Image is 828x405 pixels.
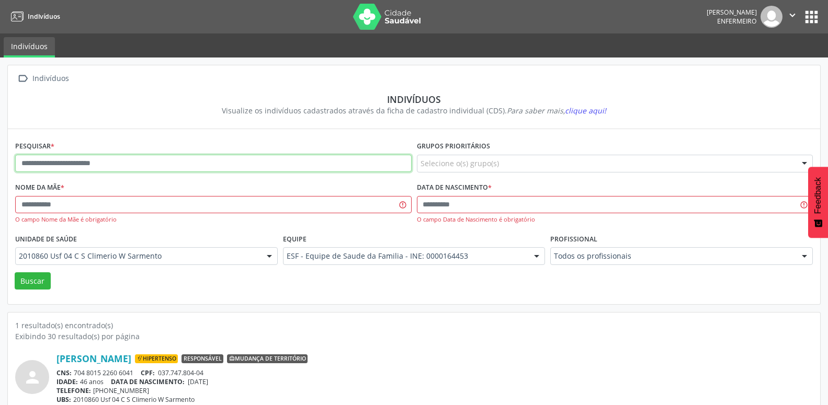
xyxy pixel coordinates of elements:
[56,377,813,386] div: 46 anos
[554,251,791,261] span: Todos os profissionais
[158,368,203,377] span: 037.747.804-04
[15,231,77,247] label: Unidade de saúde
[227,354,308,364] span: Mudança de território
[565,106,606,115] span: clique aqui!
[782,6,802,28] button: 
[182,354,223,364] span: Responsável
[56,353,131,364] a: [PERSON_NAME]
[15,320,813,331] div: 1 resultado(s) encontrado(s)
[141,368,155,377] span: CPF:
[28,12,60,21] span: Indivíduos
[421,158,499,169] span: Selecione o(s) grupo(s)
[15,215,412,224] div: O campo Nome da Mãe é obrigatório
[802,8,821,26] button: apps
[56,386,91,395] span: TELEFONE:
[56,395,71,404] span: UBS:
[287,251,524,261] span: ESF - Equipe de Saude da Familia - INE: 0000164453
[56,395,813,404] div: 2010860 Usf 04 C S Climerio W Sarmento
[507,106,606,115] i: Para saber mais,
[717,17,757,26] span: Enfermeiro
[56,368,72,377] span: CNS:
[111,377,185,386] span: DATA DE NASCIMENTO:
[417,180,492,196] label: Data de nascimento
[15,71,71,86] a:  Indivíduos
[15,138,54,155] label: Pesquisar
[19,251,256,261] span: 2010860 Usf 04 C S Climerio W Sarmento
[7,8,60,25] a: Indivíduos
[808,167,828,238] button: Feedback - Mostrar pesquisa
[188,377,208,386] span: [DATE]
[15,272,51,290] button: Buscar
[15,71,30,86] i: 
[22,94,806,105] div: Indivíduos
[56,386,813,395] div: [PHONE_NUMBER]
[135,354,178,364] span: Hipertenso
[23,368,42,387] i: person
[417,215,813,224] div: O campo Data de Nascimento é obrigatório
[30,71,71,86] div: Indivíduos
[813,177,823,214] span: Feedback
[550,231,597,247] label: Profissional
[761,6,782,28] img: img
[787,9,798,21] i: 
[56,368,813,377] div: 704 8015 2260 6041
[417,138,490,155] label: Grupos prioritários
[283,231,307,247] label: Equipe
[15,180,64,196] label: Nome da mãe
[15,331,813,342] div: Exibindo 30 resultado(s) por página
[56,377,78,386] span: IDADE:
[22,105,806,116] div: Visualize os indivíduos cadastrados através da ficha de cadastro individual (CDS).
[4,37,55,57] a: Indivíduos
[707,8,757,17] div: [PERSON_NAME]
